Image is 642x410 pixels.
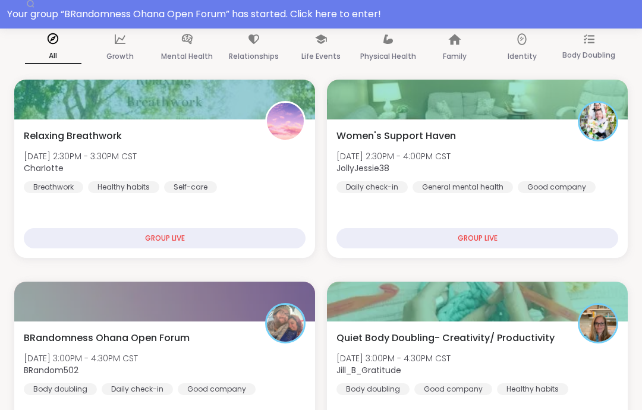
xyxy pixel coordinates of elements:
[106,49,134,64] p: Growth
[336,129,456,143] span: Women's Support Haven
[580,103,616,140] img: JollyJessie38
[508,49,537,64] p: Identity
[360,49,416,64] p: Physical Health
[24,181,83,193] div: Breathwork
[102,383,173,395] div: Daily check-in
[414,383,492,395] div: Good company
[7,7,635,21] div: Your group “ BRandomness Ohana Open Forum ” has started. Click here to enter!
[24,383,97,395] div: Body doubling
[336,228,618,248] div: GROUP LIVE
[24,352,138,364] span: [DATE] 3:00PM - 4:30PM CST
[336,352,451,364] span: [DATE] 3:00PM - 4:30PM CST
[24,150,137,162] span: [DATE] 2:30PM - 3:30PM CST
[518,181,596,193] div: Good company
[267,305,304,342] img: BRandom502
[497,383,568,395] div: Healthy habits
[161,49,213,64] p: Mental Health
[24,129,122,143] span: Relaxing Breathwork
[25,49,81,64] p: All
[336,364,401,376] b: Jill_B_Gratitude
[336,383,410,395] div: Body doubling
[178,383,256,395] div: Good company
[443,49,467,64] p: Family
[24,364,78,376] b: BRandom502
[336,162,389,174] b: JollyJessie38
[24,162,64,174] b: CharIotte
[164,181,217,193] div: Self-care
[88,181,159,193] div: Healthy habits
[562,48,615,62] p: Body Doubling
[580,305,616,342] img: Jill_B_Gratitude
[336,181,408,193] div: Daily check-in
[301,49,341,64] p: Life Events
[229,49,279,64] p: Relationships
[336,150,451,162] span: [DATE] 2:30PM - 4:00PM CST
[24,228,306,248] div: GROUP LIVE
[267,103,304,140] img: CharIotte
[413,181,513,193] div: General mental health
[24,331,190,345] span: BRandomness Ohana Open Forum
[336,331,555,345] span: Quiet Body Doubling- Creativity/ Productivity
